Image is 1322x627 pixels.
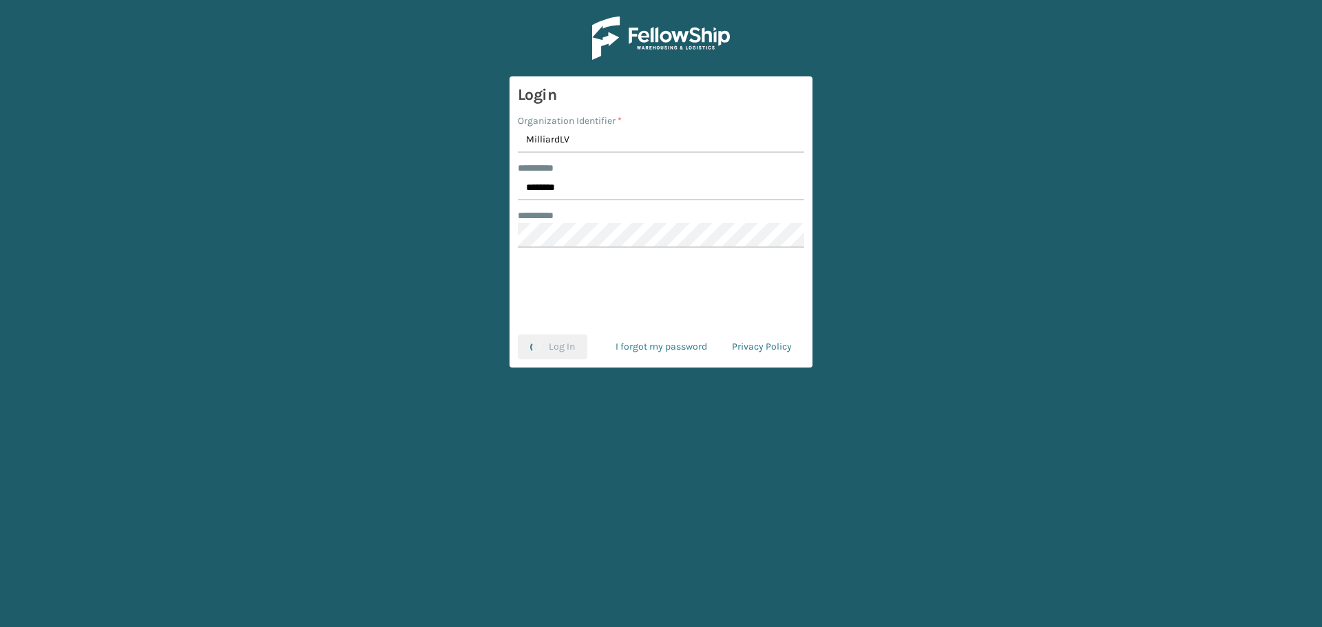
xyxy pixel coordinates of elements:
[518,85,804,105] h3: Login
[720,334,804,359] a: Privacy Policy
[518,114,622,128] label: Organization Identifier
[603,334,720,359] a: I forgot my password
[592,17,730,60] img: Logo
[556,264,766,318] iframe: reCAPTCHA
[518,334,587,359] button: Log In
